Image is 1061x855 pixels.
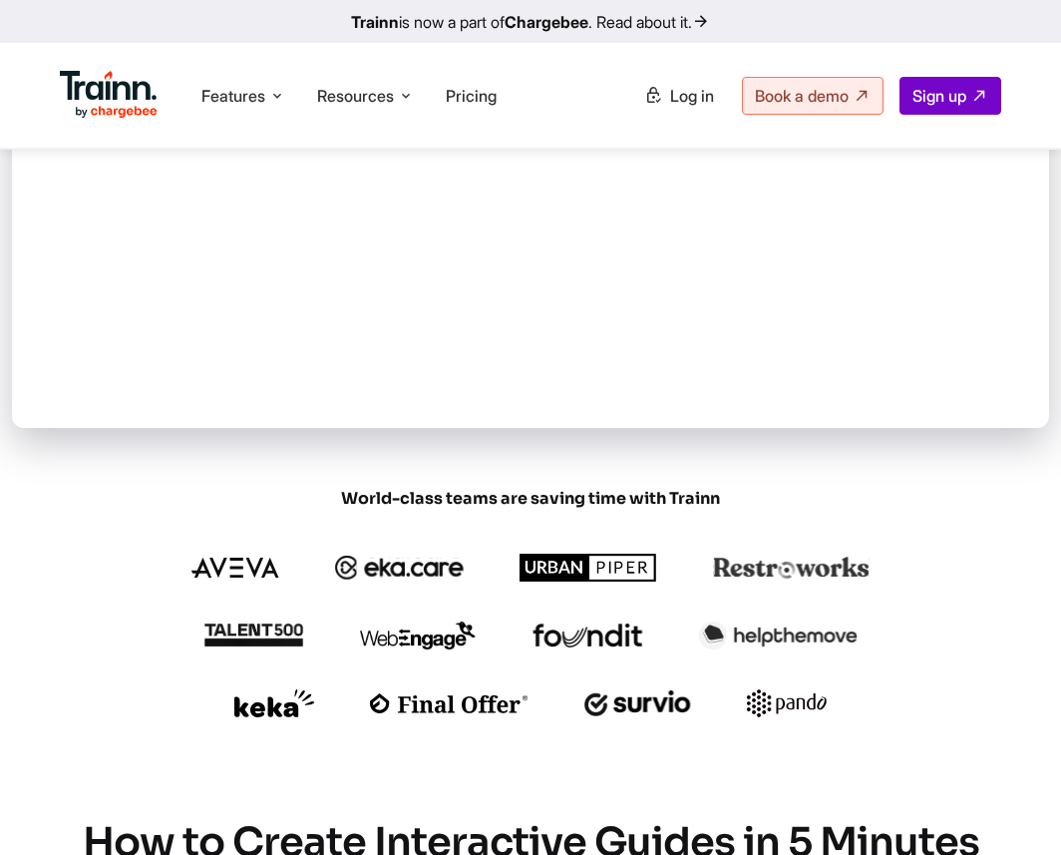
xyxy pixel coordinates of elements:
[317,85,394,107] span: Resources
[632,78,726,114] a: Log in
[899,77,1001,115] a: Sign up
[699,622,858,649] img: helpthemove logo
[912,86,966,106] span: Sign up
[742,77,884,115] a: Book a demo
[531,624,643,647] img: foundit logo
[335,556,465,580] img: ekacare logo
[370,693,529,713] img: finaloffer logo
[360,622,476,649] img: webengage logo
[201,85,265,107] span: Features
[505,12,588,32] b: Chargebee
[52,488,1009,510] span: World-class teams are saving time with Trainn
[191,558,279,578] img: aveva logo
[961,759,1061,855] iframe: Chat Widget
[60,71,158,119] img: Trainn Logo
[520,554,657,582] img: urbanpiper logo
[747,689,827,717] img: pando logo
[203,623,303,647] img: talent500 logo
[713,557,870,579] img: restroworks logo
[670,86,714,106] span: Log in
[755,86,849,106] span: Book a demo
[234,689,314,717] img: keka logo
[584,690,691,716] img: survio logo
[446,86,497,106] a: Pricing
[351,12,399,32] b: Trainn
